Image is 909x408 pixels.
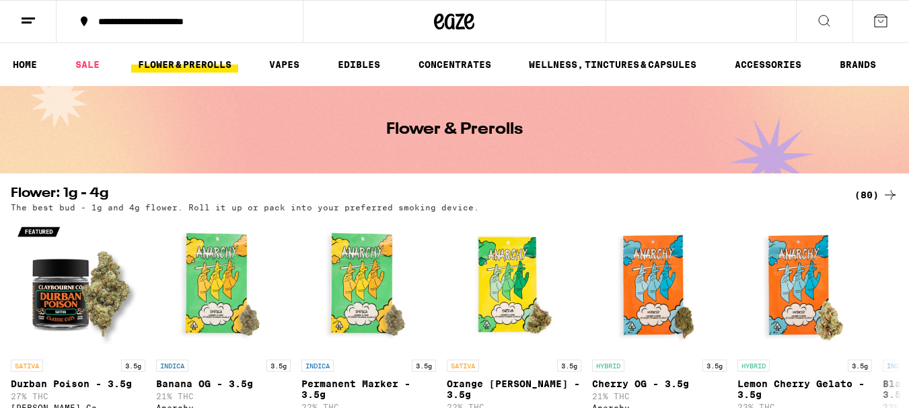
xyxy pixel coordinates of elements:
p: Cherry OG - 3.5g [592,378,727,389]
a: ACCESSORIES [728,56,808,73]
p: SATIVA [11,360,43,372]
p: 27% THC [11,392,145,401]
a: CONCENTRATES [412,56,498,73]
img: Anarchy - Permanent Marker - 3.5g [301,218,436,353]
p: 3.5g [848,360,872,372]
p: Durban Poison - 3.5g [11,378,145,389]
p: HYBRID [592,360,624,372]
p: 21% THC [156,392,291,401]
img: Anarchy - Lemon Cherry Gelato - 3.5g [737,218,872,353]
a: (80) [855,187,898,203]
p: Permanent Marker - 3.5g [301,378,436,400]
p: 3.5g [266,360,291,372]
a: WELLNESS, TINCTURES & CAPSULES [522,56,703,73]
a: FLOWER & PREROLLS [131,56,238,73]
p: Lemon Cherry Gelato - 3.5g [737,378,872,400]
a: VAPES [262,56,306,73]
h1: Flower & Prerolls [386,122,523,138]
p: Banana OG - 3.5g [156,378,291,389]
img: Claybourne Co. - Durban Poison - 3.5g [11,218,145,353]
p: SATIVA [447,360,479,372]
img: Anarchy - Banana OG - 3.5g [156,218,291,353]
a: EDIBLES [331,56,387,73]
img: Anarchy - Cherry OG - 3.5g [592,218,727,353]
p: INDICA [156,360,188,372]
p: 21% THC [592,392,727,401]
p: 3.5g [557,360,581,372]
img: Anarchy - Orange Runtz - 3.5g [447,218,581,353]
a: HOME [6,56,44,73]
p: 3.5g [412,360,436,372]
p: 3.5g [121,360,145,372]
p: The best bud - 1g and 4g flower. Roll it up or pack into your preferred smoking device. [11,203,479,212]
a: SALE [69,56,106,73]
p: HYBRID [737,360,770,372]
button: BRANDS [833,56,883,73]
p: Orange [PERSON_NAME] - 3.5g [447,378,581,400]
h2: Flower: 1g - 4g [11,187,832,203]
p: 3.5g [702,360,727,372]
p: INDICA [301,360,334,372]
